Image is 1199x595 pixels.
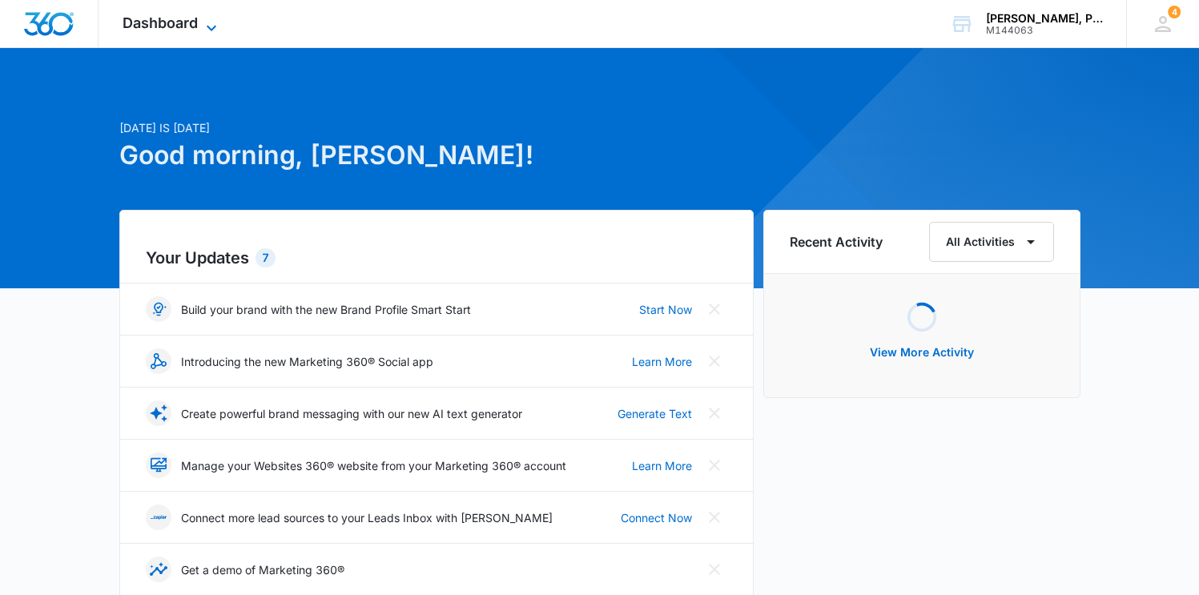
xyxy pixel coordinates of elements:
h2: Your Updates [146,246,727,270]
div: 7 [255,248,276,267]
p: Create powerful brand messaging with our new AI text generator [181,405,522,422]
p: Introducing the new Marketing 360® Social app [181,353,433,370]
button: Close [702,348,727,374]
div: account name [986,12,1103,25]
a: Generate Text [618,405,692,422]
a: Learn More [632,353,692,370]
span: Dashboard [123,14,198,31]
button: Close [702,557,727,582]
h1: Good morning, [PERSON_NAME]! [119,136,754,175]
p: Manage your Websites 360® website from your Marketing 360® account [181,457,566,474]
h6: Recent Activity [790,232,883,251]
p: Connect more lead sources to your Leads Inbox with [PERSON_NAME] [181,509,553,526]
p: [DATE] is [DATE] [119,119,754,136]
button: Close [702,505,727,530]
a: Start Now [639,301,692,318]
span: 4 [1168,6,1181,18]
button: All Activities [929,222,1054,262]
button: Close [702,452,727,478]
button: View More Activity [854,333,990,372]
button: Close [702,400,727,426]
a: Learn More [632,457,692,474]
div: notifications count [1168,6,1181,18]
button: Close [702,296,727,322]
p: Build your brand with the new Brand Profile Smart Start [181,301,471,318]
div: account id [986,25,1103,36]
p: Get a demo of Marketing 360® [181,561,344,578]
a: Connect Now [621,509,692,526]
